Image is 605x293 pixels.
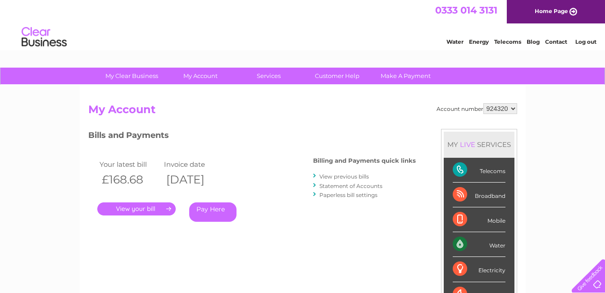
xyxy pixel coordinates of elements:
div: Account number [437,103,517,114]
a: 0333 014 3131 [435,5,497,16]
a: Services [232,68,306,84]
div: LIVE [458,140,477,149]
a: Log out [575,38,596,45]
h3: Bills and Payments [88,129,416,145]
div: Water [453,232,505,257]
a: Make A Payment [368,68,443,84]
h2: My Account [88,103,517,120]
a: . [97,202,176,215]
a: My Account [163,68,237,84]
td: Invoice date [162,158,227,170]
div: Broadband [453,183,505,207]
a: Blog [527,38,540,45]
div: Clear Business is a trading name of Verastar Limited (registered in [GEOGRAPHIC_DATA] No. 3667643... [90,5,516,44]
a: My Clear Business [95,68,169,84]
a: Contact [545,38,567,45]
a: Pay Here [189,202,237,222]
th: [DATE] [162,170,227,189]
th: £168.68 [97,170,162,189]
a: Statement of Accounts [319,183,382,189]
a: Telecoms [494,38,521,45]
img: logo.png [21,23,67,51]
a: Energy [469,38,489,45]
div: Electricity [453,257,505,282]
div: Mobile [453,207,505,232]
a: Water [446,38,464,45]
td: Your latest bill [97,158,162,170]
div: Telecoms [453,158,505,183]
a: Customer Help [300,68,374,84]
div: MY SERVICES [444,132,514,157]
h4: Billing and Payments quick links [313,157,416,164]
a: View previous bills [319,173,369,180]
a: Paperless bill settings [319,192,378,198]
